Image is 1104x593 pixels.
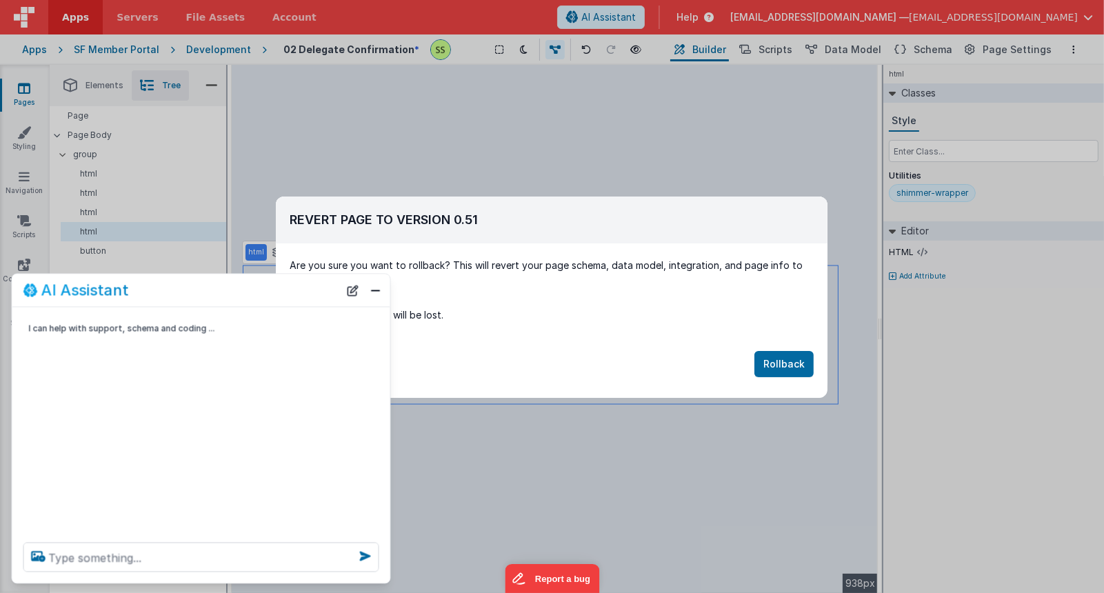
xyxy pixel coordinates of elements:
p: Any unsaved changes will be lost. [290,307,814,323]
button: New Chat [343,281,363,300]
h2: AI Assistant [41,282,129,299]
p: Are you sure you want to rollback? This will revert your page schema, data model, integration, an... [290,257,814,290]
p: I can help with support, schema and coding ... [29,321,338,336]
span: .51 [461,212,478,227]
iframe: Marker.io feedback button [505,564,599,593]
button: Rollback [754,351,814,377]
h2: Revert Page To Version 0 [290,210,814,230]
button: Close [367,281,385,300]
